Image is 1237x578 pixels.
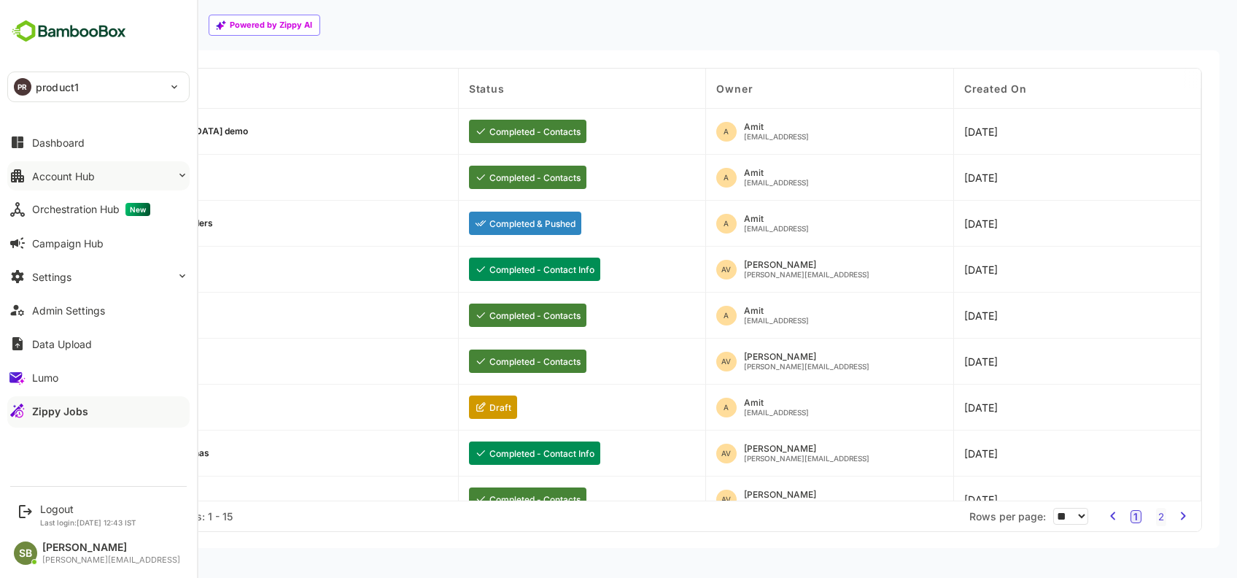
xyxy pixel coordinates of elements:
span: 2025-10-10 [964,263,998,276]
div: Powered by Zippy AI [230,22,312,28]
div: Amit [716,214,809,234]
button: 1 [1131,510,1142,523]
div: Amit [716,168,809,188]
button: Campaign Hub [7,228,190,258]
p: product1 [36,80,79,95]
p: Completed - Contacts [489,356,581,367]
p: Last login: [DATE] 12:43 IST [40,518,136,527]
span: Created On [964,82,1027,95]
div: Dashboard [32,136,85,149]
div: PR [14,78,31,96]
div: [PERSON_NAME][EMAIL_ADDRESS] [42,555,180,565]
span: 2025-10-10 [964,493,998,506]
span: New [125,203,150,216]
div: AV [716,490,737,509]
div: A [716,122,737,142]
div: Akshat Verma [716,352,869,371]
div: [EMAIL_ADDRESS] [744,317,809,324]
p: Completed - Contacts [489,172,581,183]
button: Settings [7,262,190,291]
span: 2025-10-10 [964,126,998,138]
div: Amit [716,398,809,417]
div: A [716,398,737,417]
div: AV [716,444,737,463]
span: Status [469,82,505,95]
div: [PERSON_NAME] [744,444,869,453]
div: [PERSON_NAME] [744,352,869,361]
div: Amit [744,398,809,407]
img: BambooboxFullLogoMark.5f36c76dfaba33ec1ec1367b70bb1252.svg [7,18,131,45]
div: Akshat Verma [716,444,869,463]
div: [PERSON_NAME] [42,542,180,554]
div: [PERSON_NAME] [744,490,869,499]
span: 2025-10-10 [964,217,998,230]
div: Campaign Hub [32,237,104,250]
div: Data Upload [32,338,92,350]
div: [PERSON_NAME][EMAIL_ADDRESS] [744,455,869,462]
div: [EMAIL_ADDRESS] [744,133,809,140]
div: [PERSON_NAME][EMAIL_ADDRESS] [744,271,869,278]
div: Amit [716,122,809,142]
div: [PERSON_NAME] [744,261,869,269]
div: Akshat Verma [716,490,869,509]
p: Completed - Contacts [489,494,581,505]
div: Amit [716,306,809,325]
div: [PERSON_NAME][EMAIL_ADDRESS] [744,363,869,370]
button: Dashboard [7,128,190,157]
div: SB [14,542,37,565]
div: Orchestration Hub [32,203,150,216]
div: A [716,214,737,234]
span: Owner [716,82,753,95]
div: PRproduct1 [8,72,189,101]
span: 2025-10-10 [964,172,998,184]
div: [EMAIL_ADDRESS] [744,225,809,232]
div: Amit [744,169,809,177]
div: [EMAIL_ADDRESS] [744,179,809,186]
p: Completed - Contacts [489,310,581,321]
div: [EMAIL_ADDRESS] [744,409,809,416]
div: Logout [40,503,136,515]
button: Zippy Jobs [7,396,190,425]
div: A [716,168,737,188]
div: Amit [744,123,809,131]
span: 2025-10-10 [964,355,998,368]
span: Rows per page: [969,510,1046,523]
button: 2 [1156,508,1166,526]
div: Account Hub [32,170,95,182]
div: Lumo [32,371,58,384]
div: Akshat Verma [716,260,869,280]
span: 2025-10-10 [964,309,998,322]
div: Zippy Jobs [32,405,88,417]
button: Account Hub [7,161,190,190]
p: Completed & Pushed [489,218,575,229]
p: Completed - Contacts [489,126,581,137]
p: Completed - Contact Info [489,448,594,459]
span: 2025-10-10 [964,401,998,414]
button: Orchestration HubNew [7,195,190,224]
p: Draft [489,402,511,413]
div: AV [716,260,737,280]
p: Completed - Contact Info [489,264,594,275]
div: Amit [744,307,809,315]
span: 2025-10-10 [964,447,998,460]
div: AV [716,352,737,371]
div: Settings [32,271,71,283]
div: Admin Settings [32,304,105,317]
button: Data Upload [7,329,190,358]
div: Amit [744,215,809,223]
div: A [716,306,737,325]
button: Lumo [7,363,190,392]
button: Admin Settings [7,296,190,325]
